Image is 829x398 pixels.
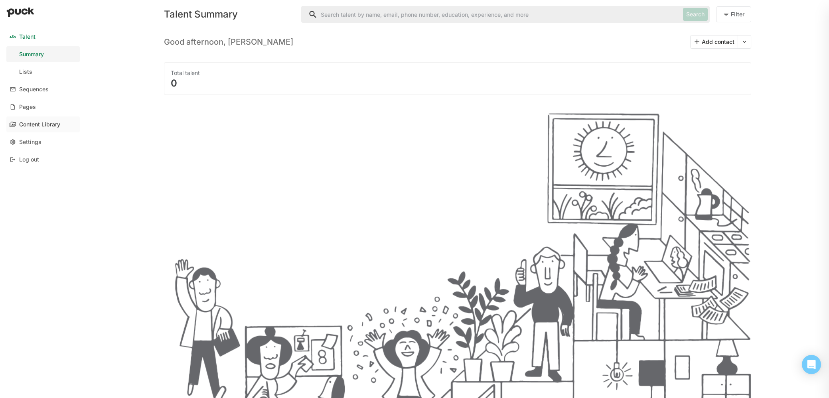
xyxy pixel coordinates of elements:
div: Open Intercom Messenger [802,355,821,374]
div: Talent [19,33,36,40]
h3: Good afternoon, [PERSON_NAME] [164,37,293,47]
div: Content Library [19,121,60,128]
a: Sequences [6,81,80,97]
a: Pages [6,99,80,115]
a: Content Library [6,116,80,132]
div: Total talent [171,69,744,77]
div: Sequences [19,86,49,93]
div: Talent Summary [164,10,295,19]
a: Summary [6,46,80,62]
div: Summary [19,51,44,58]
div: Pages [19,104,36,110]
div: Log out [19,156,39,163]
a: Lists [6,64,80,80]
input: Search [302,6,680,22]
button: Filter [716,6,751,22]
a: Settings [6,134,80,150]
a: Talent [6,29,80,45]
div: Settings [19,139,41,146]
button: Add contact [691,35,738,48]
div: 0 [171,79,744,88]
div: Lists [19,69,32,75]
